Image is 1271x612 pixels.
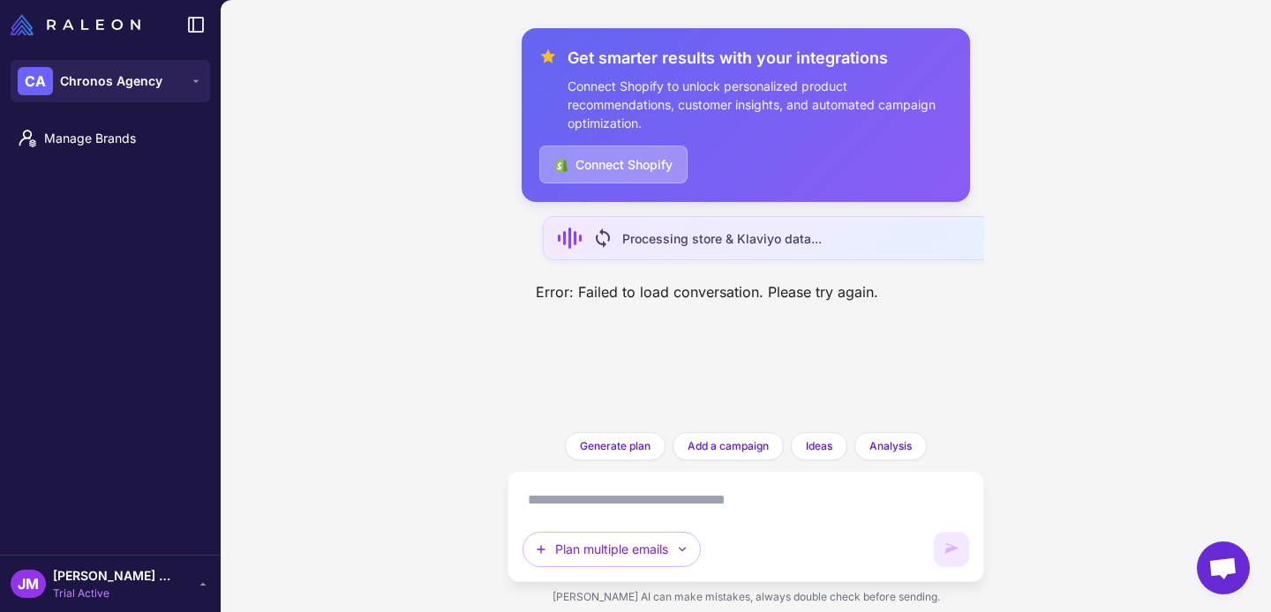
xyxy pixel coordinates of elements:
[580,438,651,454] span: Generate plan
[869,438,912,454] span: Analysis
[44,129,199,148] span: Manage Brands
[1197,541,1250,594] div: Open chat
[53,586,177,601] span: Trial Active
[18,67,53,95] div: CA
[688,438,769,454] span: Add a campaign
[622,229,822,248] span: Processing store & Klaviyo data...
[568,77,952,132] p: Connect Shopify to unlock personalized product recommendations, customer insights, and automated ...
[11,570,46,598] div: JM
[11,14,147,35] a: Raleon Logo
[522,274,892,310] div: Error: Failed to load conversation. Please try again.
[53,566,177,586] span: [PERSON_NAME] Claufer [PERSON_NAME]
[592,228,613,249] span: sync
[565,432,666,460] button: Generate plan
[854,432,927,460] button: Analysis
[539,146,688,183] button: Connect Shopify
[60,71,162,91] span: Chronos Agency
[791,432,847,460] button: Ideas
[806,438,832,454] span: Ideas
[568,46,952,70] h3: Get smarter results with your integrations
[508,582,984,612] div: [PERSON_NAME] AI can make mistakes, always double check before sending.
[7,120,214,157] a: Manage Brands
[11,60,210,102] button: CAChronos Agency
[673,432,784,460] button: Add a campaign
[523,532,701,567] button: Plan multiple emails
[11,14,140,35] img: Raleon Logo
